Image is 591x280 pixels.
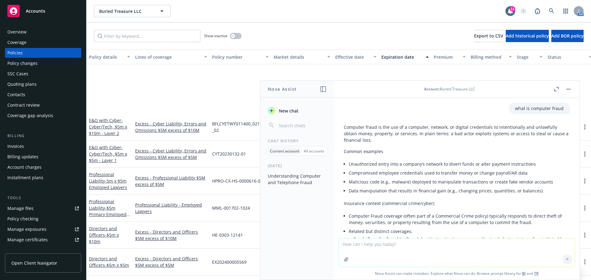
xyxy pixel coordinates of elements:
[210,49,271,64] button: Policy number
[474,30,503,42] button: Export to CSV
[26,9,45,14] span: Accounts
[333,49,379,64] button: Effective date
[381,54,422,60] div: Expiration date
[7,48,23,58] div: Policies
[510,6,515,12] div: 11
[354,235,570,250] li: Funds Transfer Fraud (or Fraudulent Instruction): covers unauthorized electronic transfers initia...
[506,33,549,39] span: Add historical policy
[581,258,589,266] a: more
[531,5,544,17] a: Report a Bug
[135,148,207,160] a: Excess - Cyber Liability, Errors and Omissions $5M excess of $5M
[5,37,81,47] a: Coverage
[349,160,570,168] li: Unauthorized entry into a company’s network to divert funds or alter payment instructions
[212,120,269,133] span: BFLCYETWY011400_021826_02
[5,100,81,110] a: Contract review
[89,199,127,224] a: Professional Liability
[514,49,545,64] button: Stage
[551,33,584,39] span: Add BOR policy
[89,117,127,136] span: - Cyber/Tech, $5m x $10m - Layer 2
[260,138,334,144] div: Chat History
[135,229,207,242] a: Excess - Directors and Officers $5M excess of $10M
[89,144,127,163] a: E&O with Cyber
[212,178,263,184] span: HPRO-CX-HS-0000616-00
[212,54,262,60] div: Policy number
[7,203,34,213] div: Manage files
[7,162,42,172] div: Account charges
[212,205,250,211] span: MML-001702-1024
[5,58,81,68] a: Policy changes
[517,54,536,60] div: Stage
[89,117,127,136] a: E&O with Cyber
[212,259,247,265] span: EX202400005569
[265,171,329,187] button: Understanding Computer and Telephone Fraud
[133,49,210,64] button: Lines of coverage
[551,30,584,42] button: Add BOR policy
[581,231,589,239] a: more
[5,195,81,201] div: Tools
[5,90,81,100] a: Contacts
[515,105,564,112] p: what is computer fraud
[7,90,25,100] div: Contacts
[349,168,570,177] li: Compromised employee credentials used to transfer money or change payroll/AR data
[304,148,324,154] p: All accounts
[89,205,130,224] span: - $5m Primary Employed Lawyers
[212,151,246,157] span: CYT20230132-01
[7,111,53,120] div: Coverage gap analysis
[260,163,334,168] div: [DATE]
[278,108,299,114] span: New chat
[204,33,227,38] span: Show inactive
[7,235,48,245] div: Manage certificates
[7,173,43,183] div: Installment plans
[471,54,505,60] div: Billing method
[5,203,81,213] a: Manage files
[270,148,300,154] p: Current account
[135,255,207,268] a: Excess - Directors and Officers $5M excess of $5M
[5,162,81,172] a: Account charges
[5,133,81,139] div: Billing
[268,86,297,92] h1: Nova Assist
[7,141,24,151] div: Invoices
[105,262,129,268] span: - $5m x $5m
[5,224,81,234] a: Manage exposures
[7,79,37,89] div: Quoting plans
[349,186,570,195] li: Data manipulation that results in financial gain (e.g., changing prices, quantities, or balances)
[431,49,468,64] button: Premium
[274,54,324,60] div: Market details
[89,178,127,190] span: - 5m x $5m Employed Lawyers
[11,260,57,266] span: Open Client Navigator
[5,111,81,120] a: Coverage gap analysis
[7,100,40,110] div: Contract review
[5,214,81,224] a: Policy checking
[7,152,38,162] div: Billing updates
[581,204,589,212] a: more
[5,79,81,89] a: Quoting plans
[344,124,570,143] p: Computer fraud is the use of a computer, network, or digital credentials to intentionally and unl...
[5,173,81,183] a: Installment plans
[94,5,171,17] button: Buried Treasure LLC
[335,54,370,60] div: Effective date
[7,58,38,68] div: Policy changes
[5,152,81,162] a: Billing updates
[278,121,327,130] input: Search chats
[89,144,127,163] span: - Cyber/Tech, $5m x $5m - Layer 1
[7,245,38,255] div: Manage claims
[7,27,26,37] div: Overview
[265,105,329,116] button: New chat
[344,148,570,155] p: Common examples
[94,30,200,42] input: Filter by keyword...
[7,37,26,47] div: Coverage
[7,214,38,224] div: Policy checking
[534,271,539,276] a: TR
[135,54,200,60] div: Lines of coverage
[581,177,589,185] a: more
[5,235,81,245] a: Manage certificates
[344,200,570,207] p: Insurance context (commercial crime/cyber)
[336,267,577,280] span: Nova Assist can make mistakes. Explore what Nova can do: Browse prompt library for and
[135,120,207,133] a: Excess - Cyber Liability, Errors and Omissions $5M excess of $10M
[5,69,81,79] a: SSC Cases
[379,49,431,64] button: Expiration date
[5,48,81,58] a: Policies
[135,202,207,215] a: Professional Liability - Employed Lawyers
[135,175,207,187] a: Excess - Professional Liability $5M excess of $5M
